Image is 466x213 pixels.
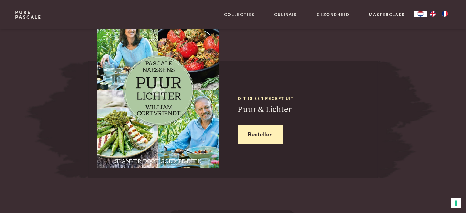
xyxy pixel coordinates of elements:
ul: Language list [427,11,451,17]
a: Collecties [224,11,255,18]
a: Masterclass [369,11,405,18]
a: Culinair [274,11,297,18]
button: Uw voorkeuren voor toestemming voor trackingtechnologieën [451,198,461,208]
a: FR [439,11,451,17]
a: Gezondheid [317,11,349,18]
span: Dit is een recept uit [238,95,378,102]
h3: Puur & Lichter [238,105,378,115]
a: Bestellen [238,125,283,144]
a: EN [427,11,439,17]
a: NL [414,11,427,17]
a: PurePascale [15,10,42,19]
div: Language [414,11,427,17]
aside: Language selected: Nederlands [414,11,451,17]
